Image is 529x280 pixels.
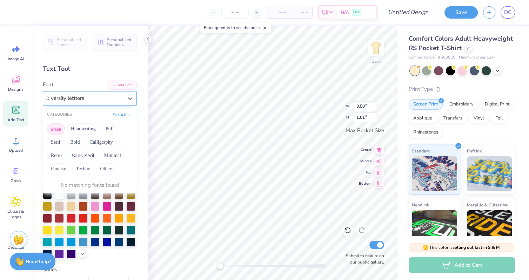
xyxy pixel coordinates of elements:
div: Enter quantity to see the price. [200,23,271,33]
img: Neon Ink [412,210,457,245]
div: Digital Print [480,99,514,110]
span: Greek [11,178,21,184]
span: Neon Ink [412,201,429,209]
button: Save [444,6,478,19]
div: Applique [409,113,437,124]
span: Standard [412,147,430,155]
strong: Need help? [26,258,51,265]
button: Puff [102,123,118,135]
span: Image AI [8,56,24,62]
span: Designs [8,87,24,92]
span: Clipart & logos [4,209,27,220]
div: Vinyl [469,113,489,124]
span: Personalized Names [56,37,82,47]
div: Back [371,58,381,64]
input: Untitled Design [382,5,434,19]
a: DC [501,6,515,19]
div: Foil [491,113,507,124]
button: Personalized Numbers [93,34,137,50]
div: No matching fonts found [43,178,137,192]
div: Screen Print [409,99,443,110]
button: Bold [66,137,83,148]
span: Center [359,147,371,153]
div: Accessibility label [217,262,224,269]
span: – – [294,9,308,16]
strong: selling out fast in S & M [453,245,500,250]
span: Personalized Numbers [107,37,133,47]
span: DC [504,8,511,16]
img: Back [369,41,383,55]
div: Transfers [439,113,467,124]
input: – – [221,6,249,19]
span: Decorate [7,245,24,250]
div: Rhinestones [409,127,443,138]
button: Techno [72,163,94,175]
span: Comfort Colors [409,55,435,61]
span: Add Text [7,117,24,123]
div: Embroidery [445,99,478,110]
span: 🫣 [422,244,428,251]
label: Font [43,81,53,89]
button: Minimal [100,150,125,161]
img: Metallic & Glitter Ink [467,210,512,245]
span: Metallic & Glitter Ink [467,201,508,209]
div: Print Type [409,85,515,93]
span: This color is . [422,244,501,251]
div: CATEGORIES [47,112,72,118]
span: – – [272,9,286,16]
button: Add Font [108,81,137,90]
button: Personalized Names [43,34,87,50]
span: Puff Ink [467,147,482,155]
span: Middle [359,158,371,164]
span: Bottom [359,181,371,186]
button: Retro [47,150,66,161]
button: Others [96,163,117,175]
div: Text Tool [43,64,137,74]
span: Comfort Colors Adult Heavyweight RS Pocket T-Shirt [409,34,513,52]
span: Free [353,10,360,15]
button: See All [111,111,133,118]
label: Submit to feature on our public gallery. [342,253,384,265]
span: Top [359,170,371,175]
span: Upload [9,148,23,153]
button: Serif [47,137,64,148]
button: Handwriting [67,123,100,135]
button: Calligraphy [86,137,116,148]
span: # 6030CC [438,55,455,61]
img: Puff Ink [467,156,512,191]
button: Sans Serif [68,150,98,161]
span: N/A [341,9,349,16]
img: Standard [412,156,457,191]
button: Fantasy [47,163,70,175]
button: Greek [47,123,65,135]
span: Minimum Order: 12 + [459,55,494,61]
